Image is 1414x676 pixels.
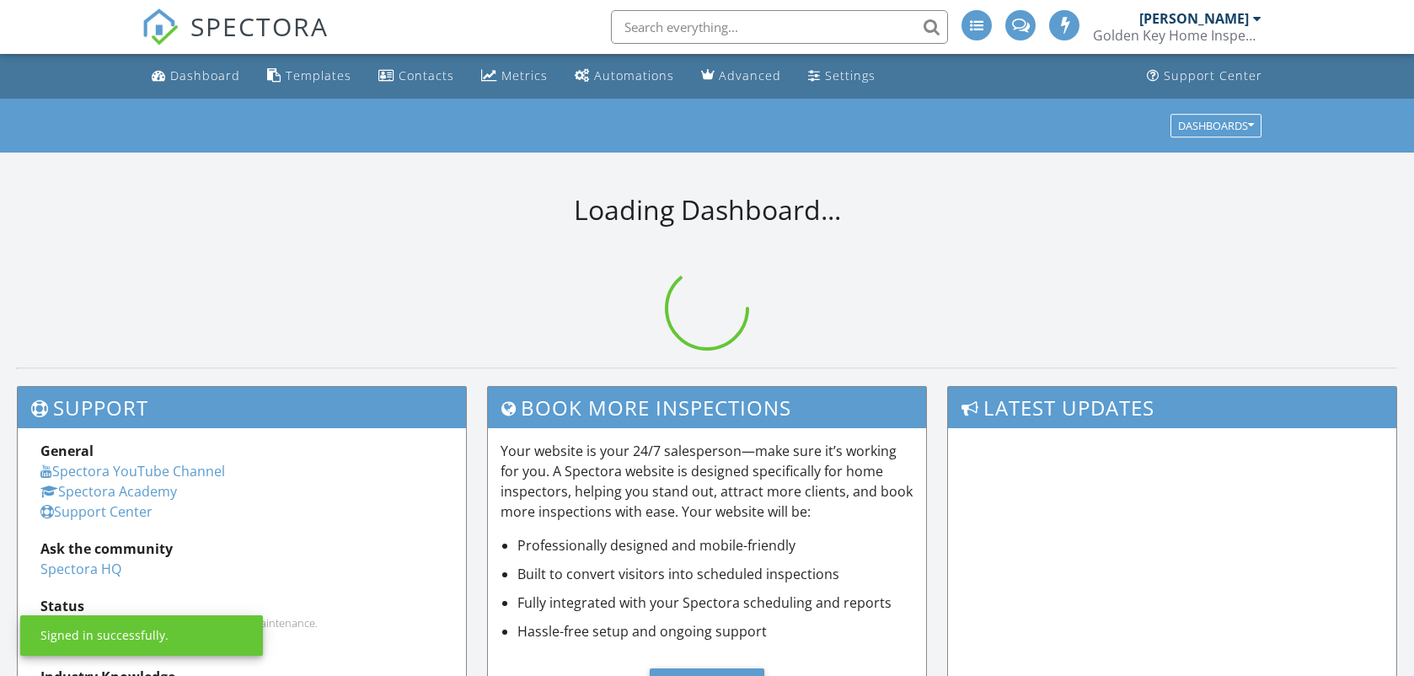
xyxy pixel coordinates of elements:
a: Support Center [1140,61,1269,92]
div: Signed in successfully. [40,627,169,644]
div: Support Center [1164,67,1262,83]
div: Status [40,596,443,616]
h3: Support [18,387,466,428]
h3: Book More Inspections [488,387,926,428]
div: Ask the community [40,539,443,559]
a: Support Center [40,502,153,521]
a: Metrics [474,61,554,92]
a: Templates [260,61,358,92]
a: Dashboard [145,61,247,92]
li: Built to convert visitors into scheduled inspections [517,564,913,584]
div: Templates [286,67,351,83]
div: Golden Key Home Inspections, LLC [1093,27,1261,44]
li: Fully integrated with your Spectora scheduling and reports [517,593,913,613]
li: Professionally designed and mobile-friendly [517,535,913,555]
p: Your website is your 24/7 salesperson—make sure it’s working for you. A Spectora website is desig... [501,441,913,522]
a: Spectora YouTube Channel [40,462,225,480]
li: Hassle-free setup and ongoing support [517,621,913,641]
a: SPECTORA [142,23,329,58]
h3: Latest Updates [948,387,1396,428]
div: [PERSON_NAME] [1139,10,1249,27]
div: Dashboards [1178,120,1254,131]
div: Automations [594,67,674,83]
input: Search everything... [611,10,948,44]
strong: General [40,442,94,460]
a: Settings [801,61,882,92]
a: Spectora Academy [40,482,177,501]
div: Advanced [719,67,781,83]
div: Contacts [399,67,454,83]
span: SPECTORA [190,8,329,44]
a: Contacts [372,61,461,92]
a: Spectora HQ [40,560,121,578]
div: Settings [825,67,876,83]
div: Dashboard [170,67,240,83]
div: Metrics [501,67,548,83]
a: Automations (Advanced) [568,61,681,92]
a: Advanced [694,61,788,92]
img: The Best Home Inspection Software - Spectora [142,8,179,46]
button: Dashboards [1170,114,1261,137]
